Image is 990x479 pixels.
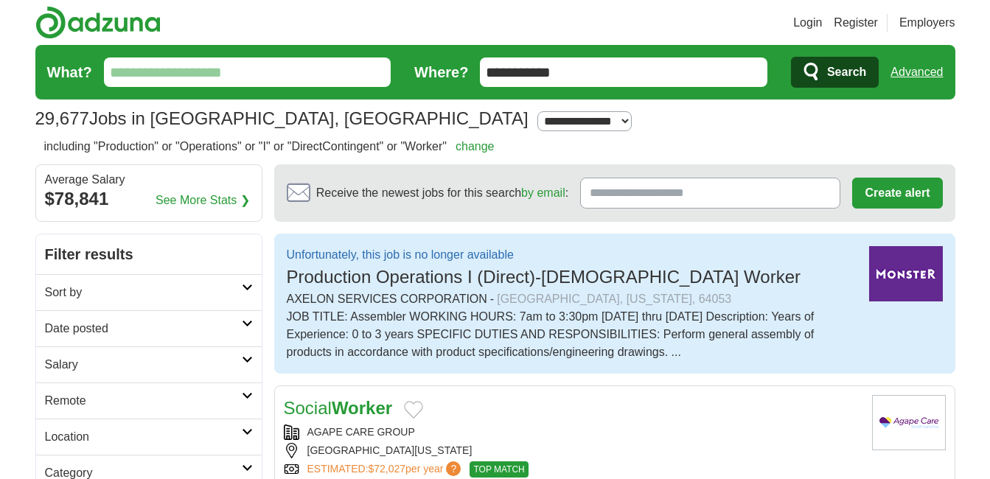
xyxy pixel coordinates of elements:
[869,246,943,301] img: Monster (DPG) logo
[497,290,731,308] div: [GEOGRAPHIC_DATA], [US_STATE], 64053
[827,57,866,87] span: Search
[45,356,242,374] h2: Salary
[834,14,878,32] a: Register
[45,320,242,338] h2: Date posted
[521,186,565,199] a: by email
[45,428,242,446] h2: Location
[368,463,405,475] span: $72,027
[45,186,253,212] div: $78,841
[446,461,461,476] span: ?
[36,234,262,274] h2: Filter results
[36,382,262,419] a: Remote
[35,108,529,128] h1: Jobs in [GEOGRAPHIC_DATA], [GEOGRAPHIC_DATA]
[307,426,415,438] a: AGAPE CARE GROUP
[307,461,464,478] a: ESTIMATED:$72,027per year?
[470,461,528,478] span: TOP MATCH
[287,267,801,287] span: Production Operations I (Direct)-[DEMOGRAPHIC_DATA] Worker
[35,6,161,39] img: Adzuna logo
[45,174,253,186] div: Average Salary
[332,398,392,418] strong: Worker
[490,290,494,308] span: -
[793,14,822,32] a: Login
[791,57,879,88] button: Search
[872,395,946,450] img: Agape Care Group logo
[284,443,860,458] div: [GEOGRAPHIC_DATA][US_STATE]
[287,290,857,308] div: AXELON SERVICES CORPORATION
[414,61,468,83] label: Where?
[404,401,423,419] button: Add to favorite jobs
[156,192,250,209] a: See More Stats ❯
[287,246,801,264] p: Unfortunately, this job is no longer available
[890,57,943,87] a: Advanced
[45,284,242,301] h2: Sort by
[36,346,262,382] a: Salary
[316,184,568,202] span: Receive the newest jobs for this search :
[284,398,393,418] a: SocialWorker
[36,310,262,346] a: Date posted
[36,274,262,310] a: Sort by
[899,14,955,32] a: Employers
[36,419,262,455] a: Location
[852,178,942,209] button: Create alert
[47,61,92,83] label: What?
[287,308,857,361] div: JOB TITLE: Assembler WORKING HOURS: 7am to 3:30pm [DATE] thru [DATE] Description: Years of Experi...
[44,138,495,155] h2: including "Production" or "Operations" or "I" or "DirectContingent" or "Worker"
[35,105,89,132] span: 29,677
[456,140,495,153] a: change
[45,392,242,410] h2: Remote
